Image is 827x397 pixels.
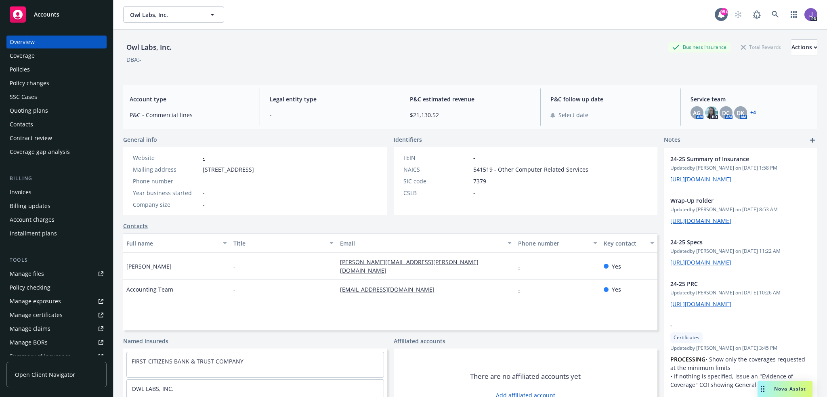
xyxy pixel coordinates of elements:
[670,355,705,363] strong: PROCESSING
[6,295,107,308] a: Manage exposures
[270,111,390,119] span: -
[473,153,475,162] span: -
[791,39,817,55] button: Actions
[705,106,718,119] img: photo
[600,233,657,253] button: Key contact
[337,233,515,253] button: Email
[10,281,50,294] div: Policy checking
[340,258,479,274] a: [PERSON_NAME][EMAIL_ADDRESS][PERSON_NAME][DOMAIN_NAME]
[6,63,107,76] a: Policies
[518,239,588,248] div: Phone number
[664,190,817,231] div: Wrap-Up FolderUpdatedby [PERSON_NAME] on [DATE] 8:53 AM[URL][DOMAIN_NAME]
[10,186,31,199] div: Invoices
[203,165,254,174] span: [STREET_ADDRESS]
[6,336,107,349] a: Manage BORs
[664,273,817,315] div: 24-25 PRCUpdatedby [PERSON_NAME] on [DATE] 10:26 AM[URL][DOMAIN_NAME]
[340,239,503,248] div: Email
[10,90,37,103] div: SSC Cases
[6,267,107,280] a: Manage files
[133,153,199,162] div: Website
[123,6,224,23] button: Owl Labs, Inc.
[130,95,250,103] span: Account type
[6,174,107,183] div: Billing
[730,6,746,23] a: Start snowing
[470,372,581,381] span: There are no affiliated accounts yet
[403,153,470,162] div: FEIN
[6,322,107,335] a: Manage claims
[6,104,107,117] a: Quoting plans
[670,155,790,163] span: 24-25 Summary of Insurance
[203,189,205,197] span: -
[403,177,470,185] div: SIC code
[130,111,250,119] span: P&C - Commercial lines
[10,118,33,131] div: Contacts
[10,145,70,158] div: Coverage gap analysis
[10,267,44,280] div: Manage files
[668,42,730,52] div: Business Insurance
[10,63,30,76] div: Policies
[203,154,205,162] a: -
[10,132,52,145] div: Contract review
[394,135,422,144] span: Identifiers
[758,381,812,397] button: Nova Assist
[270,95,390,103] span: Legal entity type
[233,285,235,294] span: -
[670,248,811,255] span: Updated by [PERSON_NAME] on [DATE] 11:22 AM
[670,238,790,246] span: 24-25 Specs
[722,109,730,117] span: DC
[132,385,174,393] a: OWL LABS, INC.
[6,145,107,158] a: Coverage gap analysis
[670,344,811,352] span: Updated by [PERSON_NAME] on [DATE] 3:45 PM
[132,357,243,365] a: FIRST-CITIZENS BANK & TRUST COMPANY
[10,104,48,117] div: Quoting plans
[6,227,107,240] a: Installment plans
[233,262,235,271] span: -
[664,148,817,190] div: 24-25 Summary of InsuranceUpdatedby [PERSON_NAME] on [DATE] 1:58 PM[URL][DOMAIN_NAME]
[126,285,173,294] span: Accounting Team
[410,111,530,119] span: $21,130.52
[670,321,790,330] span: -
[233,239,325,248] div: Title
[6,309,107,321] a: Manage certificates
[10,227,57,240] div: Installment plans
[403,189,470,197] div: CSLB
[767,6,783,23] a: Search
[6,132,107,145] a: Contract review
[6,36,107,48] a: Overview
[133,189,199,197] div: Year business started
[612,262,621,271] span: Yes
[670,279,790,288] span: 24-25 PRC
[230,233,337,253] button: Title
[670,289,811,296] span: Updated by [PERSON_NAME] on [DATE] 10:26 AM
[691,95,811,103] span: Service team
[123,135,157,144] span: General info
[203,200,205,209] span: -
[6,3,107,26] a: Accounts
[664,135,680,145] span: Notes
[10,49,35,62] div: Coverage
[604,239,645,248] div: Key contact
[6,200,107,212] a: Billing updates
[670,355,811,389] p: • Show only the coverages requested at the minimum limits • If nothing is specified, issue an "Ev...
[670,217,731,225] a: [URL][DOMAIN_NAME]
[612,285,621,294] span: Yes
[720,8,728,15] div: 99+
[6,350,107,363] a: Summary of insurance
[123,337,168,345] a: Named insureds
[558,111,588,119] span: Select date
[130,11,200,19] span: Owl Labs, Inc.
[403,165,470,174] div: NAICS
[518,286,527,293] a: -
[6,77,107,90] a: Policy changes
[126,55,141,64] div: DBA: -
[758,381,768,397] div: Drag to move
[791,40,817,55] div: Actions
[6,118,107,131] a: Contacts
[10,350,71,363] div: Summary of insurance
[126,239,218,248] div: Full name
[750,110,756,115] a: +4
[670,300,731,308] a: [URL][DOMAIN_NAME]
[10,309,63,321] div: Manage certificates
[123,233,230,253] button: Full name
